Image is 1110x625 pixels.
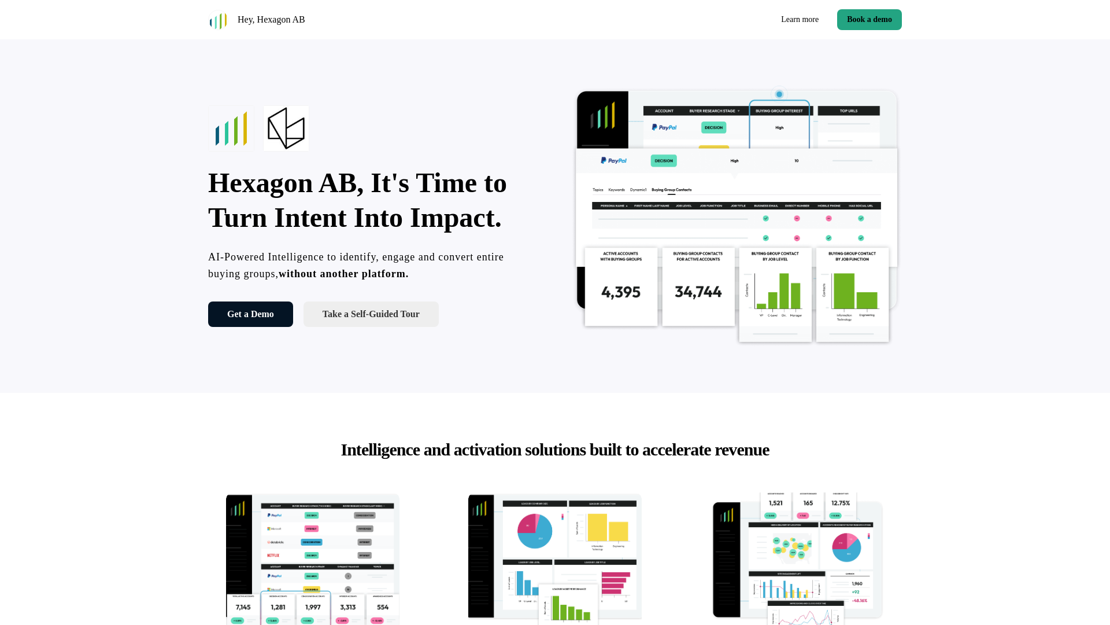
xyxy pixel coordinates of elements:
[208,302,293,327] a: Get a Demo
[304,302,439,327] a: Take a Self-Guided Tour
[208,249,539,283] p: AI-Powered Intelligence to identify, engage and convert entire buying groups,
[208,166,539,235] p: Hexagon AB, It's Time to Turn Intent Into Impact.
[266,439,844,460] p: Intelligence and activation solutions built to accelerate revenue
[772,9,828,30] a: Learn more
[279,268,409,280] strong: without another platform.
[837,9,902,30] button: Book a demo
[238,13,305,27] p: Hey, Hexagon AB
